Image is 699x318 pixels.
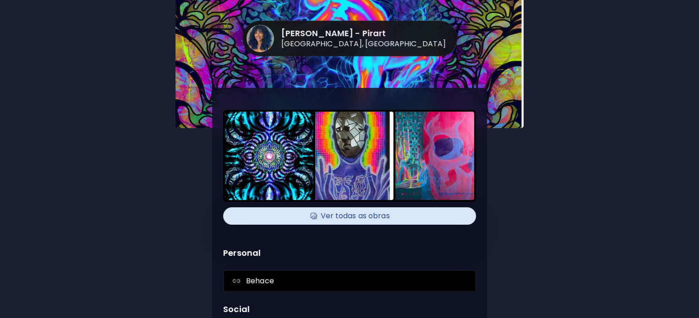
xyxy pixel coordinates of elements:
h4: Ver todas as obras [229,209,470,223]
img: https://cdn.kaleido.art/CDN/Artwork/172082/Thumbnail/medium.webp?updated=763505 [386,112,474,200]
img: Available [309,209,318,223]
h5: [GEOGRAPHIC_DATA], [GEOGRAPHIC_DATA] [281,39,446,49]
img: https://cdn.kaleido.art/CDN/Artwork/172216/Thumbnail/large.webp?updated=764276 [225,112,313,200]
h4: [PERSON_NAME] - Pirart [281,28,446,39]
div: linkBehace [223,270,476,292]
img: link [233,277,240,285]
p: Personal [223,247,476,259]
p: Behace [246,276,274,286]
div: [PERSON_NAME] - Pirart[GEOGRAPHIC_DATA], [GEOGRAPHIC_DATA] [246,25,446,52]
div: AvailableVer todas as obras [223,207,476,225]
p: Social [223,303,476,315]
img: https://cdn.kaleido.art/CDN/Artwork/172210/Thumbnail/medium.webp?updated=764258 [306,112,394,200]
